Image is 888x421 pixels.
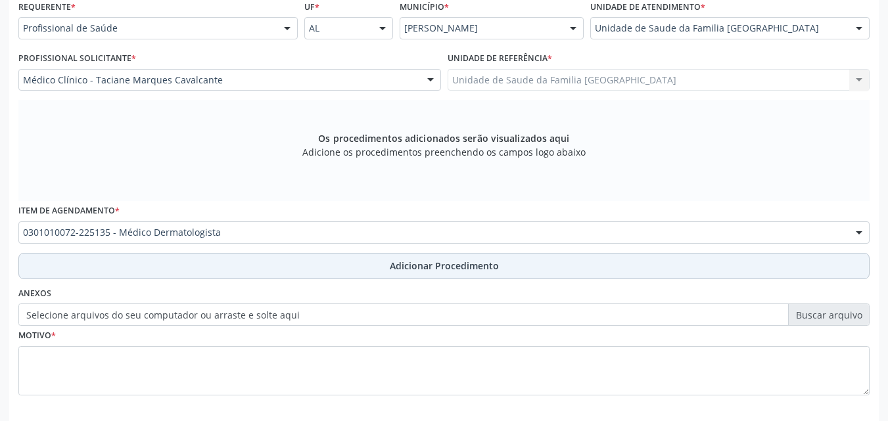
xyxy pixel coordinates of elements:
[448,49,552,69] label: Unidade de referência
[404,22,557,35] span: [PERSON_NAME]
[390,259,499,273] span: Adicionar Procedimento
[18,253,870,279] button: Adicionar Procedimento
[595,22,843,35] span: Unidade de Saude da Familia [GEOGRAPHIC_DATA]
[23,226,843,239] span: 0301010072-225135 - Médico Dermatologista
[302,145,586,159] span: Adicione os procedimentos preenchendo os campos logo abaixo
[18,326,56,346] label: Motivo
[309,22,366,35] span: AL
[318,131,569,145] span: Os procedimentos adicionados serão visualizados aqui
[18,201,120,221] label: Item de agendamento
[23,22,271,35] span: Profissional de Saúde
[18,49,136,69] label: Profissional Solicitante
[23,74,414,87] span: Médico Clínico - Taciane Marques Cavalcante
[18,284,51,304] label: Anexos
